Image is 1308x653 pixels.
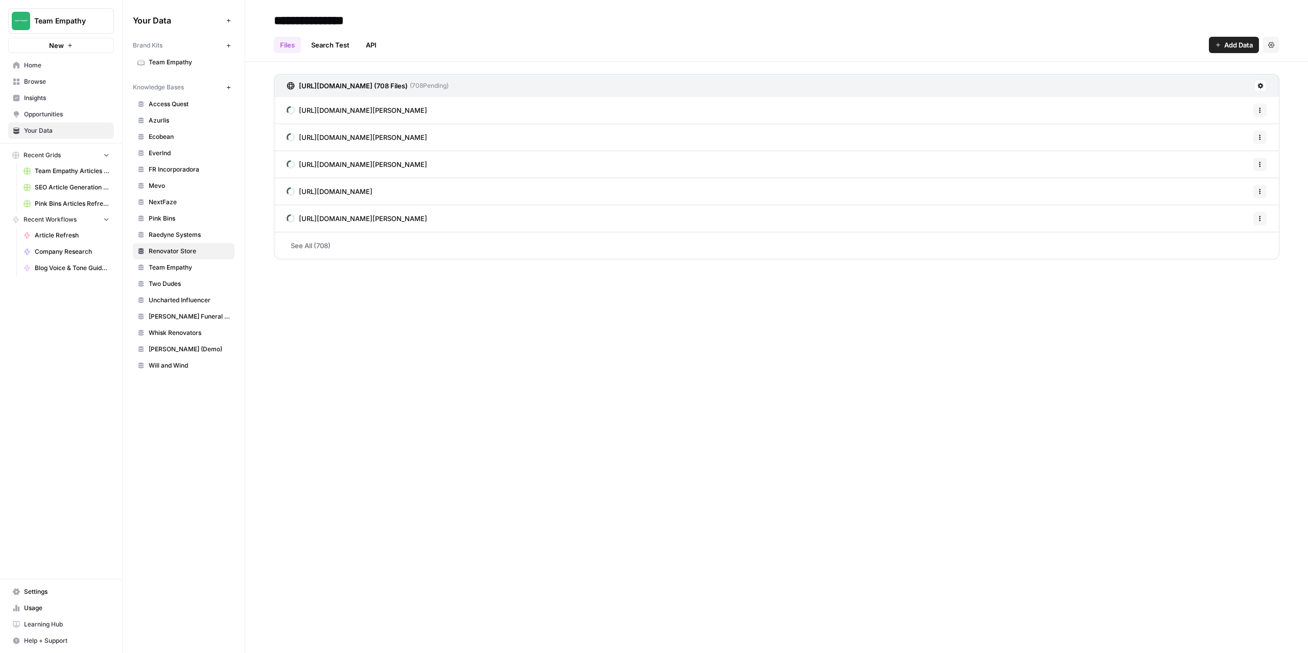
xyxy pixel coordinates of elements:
a: Home [8,57,114,74]
span: Everlnd [149,149,230,158]
span: Pink Bins Articles Refresh Grid [35,199,109,208]
span: Browse [24,77,109,86]
span: Team Empathy [34,16,96,26]
span: Usage [24,603,109,613]
a: Pink Bins [133,210,235,227]
a: Article Refresh [19,227,114,244]
span: NextFaze [149,198,230,207]
a: [PERSON_NAME] (Demo) [133,341,235,357]
span: Team Empathy Articles Refresh Grid [35,166,109,176]
span: Renovator Store [149,247,230,256]
a: Usage [8,600,114,616]
h3: [URL][DOMAIN_NAME] (708 Files) [299,81,408,91]
span: Access Quest [149,100,230,109]
span: New [49,40,64,51]
a: Team Empathy [133,259,235,276]
span: Mevo [149,181,230,190]
span: FR Incorporadora [149,165,230,174]
span: ( 708 Pending) [408,81,449,90]
span: Two Dudes [149,279,230,288]
span: Learning Hub [24,620,109,629]
span: [PERSON_NAME] Funeral Group [149,312,230,321]
button: Recent Grids [8,148,114,163]
button: Help + Support [8,633,114,649]
button: Add Data [1209,37,1259,53]
a: Ecobean [133,129,235,145]
a: Your Data [8,123,114,139]
a: Mevo [133,178,235,194]
span: Help + Support [24,636,109,645]
a: See All (708) [274,232,1279,259]
a: Settings [8,584,114,600]
span: Article Refresh [35,231,109,240]
span: Raedyne Systems [149,230,230,239]
a: Company Research [19,244,114,260]
span: Recent Grids [24,151,61,160]
button: Workspace: Team Empathy [8,8,114,34]
span: SEO Article Generation Grid - Uncharted Influencer Agency [35,183,109,192]
img: Team Empathy Logo [12,12,30,30]
span: Azurlis [149,116,230,125]
span: Your Data [24,126,109,135]
span: Brand Kits [133,41,162,50]
span: Insights [24,93,109,103]
span: [URL][DOMAIN_NAME] [299,186,372,197]
span: Your Data [133,14,222,27]
span: Will and Wind [149,361,230,370]
a: Whisk Renovators [133,325,235,341]
span: Uncharted Influencer [149,296,230,305]
a: [URL][DOMAIN_NAME][PERSON_NAME] [287,205,427,232]
a: API [360,37,383,53]
a: Azurlis [133,112,235,129]
span: Home [24,61,109,70]
a: [PERSON_NAME] Funeral Group [133,308,235,325]
span: Opportunities [24,110,109,119]
a: Browse [8,74,114,90]
a: FR Incorporadora [133,161,235,178]
span: Company Research [35,247,109,256]
span: Ecobean [149,132,230,141]
a: Search Test [305,37,356,53]
span: Blog Voice & Tone Guidelines [35,263,109,273]
a: Team Empathy [133,54,235,70]
a: [URL][DOMAIN_NAME][PERSON_NAME] [287,151,427,178]
button: New [8,38,114,53]
a: [URL][DOMAIN_NAME][PERSON_NAME] [287,124,427,151]
a: [URL][DOMAIN_NAME] (708 Files)(708Pending) [287,75,449,97]
span: Add Data [1224,40,1253,50]
a: [URL][DOMAIN_NAME][PERSON_NAME] [287,97,427,124]
a: Uncharted Influencer [133,292,235,308]
span: Settings [24,587,109,596]
a: Learning Hub [8,616,114,633]
span: Team Empathy [149,263,230,272]
span: [URL][DOMAIN_NAME][PERSON_NAME] [299,213,427,224]
span: [PERSON_NAME] (Demo) [149,345,230,354]
span: Knowledge Bases [133,83,184,92]
span: [URL][DOMAIN_NAME][PERSON_NAME] [299,159,427,170]
a: Access Quest [133,96,235,112]
span: Team Empathy [149,58,230,67]
a: NextFaze [133,194,235,210]
a: Everlnd [133,145,235,161]
a: Pink Bins Articles Refresh Grid [19,196,114,212]
a: Team Empathy Articles Refresh Grid [19,163,114,179]
span: [URL][DOMAIN_NAME][PERSON_NAME] [299,132,427,142]
a: Will and Wind [133,357,235,374]
a: Raedyne Systems [133,227,235,243]
a: SEO Article Generation Grid - Uncharted Influencer Agency [19,179,114,196]
a: Two Dudes [133,276,235,292]
span: Recent Workflows [24,215,77,224]
span: Pink Bins [149,214,230,223]
a: Opportunities [8,106,114,123]
span: [URL][DOMAIN_NAME][PERSON_NAME] [299,105,427,115]
a: [URL][DOMAIN_NAME] [287,178,372,205]
a: Files [274,37,301,53]
span: Whisk Renovators [149,328,230,337]
a: Renovator Store [133,243,235,259]
button: Recent Workflows [8,212,114,227]
a: Insights [8,90,114,106]
a: Blog Voice & Tone Guidelines [19,260,114,276]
